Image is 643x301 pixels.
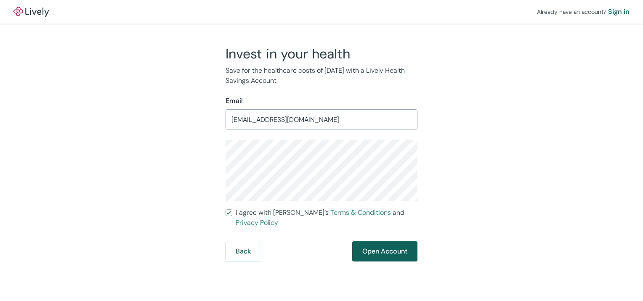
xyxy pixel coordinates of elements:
[236,208,417,228] span: I agree with [PERSON_NAME]’s and
[226,241,261,261] button: Back
[608,7,630,17] a: Sign in
[537,7,630,17] div: Already have an account?
[13,7,49,17] img: Lively
[13,7,49,17] a: LivelyLively
[352,241,417,261] button: Open Account
[226,66,417,86] p: Save for the healthcare costs of [DATE] with a Lively Health Savings Account
[236,218,278,227] a: Privacy Policy
[226,96,243,106] label: Email
[226,45,417,62] h2: Invest in your health
[330,208,391,217] a: Terms & Conditions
